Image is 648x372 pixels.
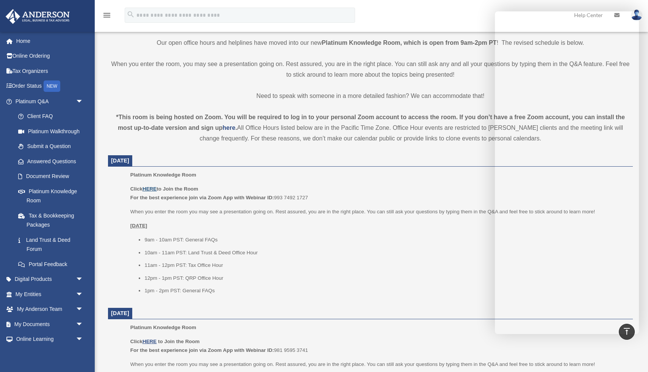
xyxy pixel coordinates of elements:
[144,235,628,244] li: 9am - 10am PST: General FAQs
[11,169,95,184] a: Document Review
[130,172,196,178] span: Platinum Knowledge Room
[11,232,95,257] a: Land Trust & Deed Forum
[144,286,628,295] li: 1pm - 2pm PST: General FAQs
[76,302,91,317] span: arrow_drop_down
[5,272,95,287] a: Digital Productsarrow_drop_down
[144,261,628,270] li: 11am - 12pm PST: Tax Office Hour
[76,272,91,287] span: arrow_drop_down
[235,125,237,131] strong: .
[130,339,158,344] b: Click
[158,339,200,344] b: to Join the Room
[222,125,235,131] a: here
[111,158,129,164] span: [DATE]
[127,10,135,19] i: search
[11,184,91,208] a: Platinum Knowledge Room
[11,257,95,272] a: Portal Feedback
[76,332,91,347] span: arrow_drop_down
[322,39,496,46] strong: Platinum Knowledge Room, which is open from 9am-2pm PT
[102,13,111,20] a: menu
[44,80,60,92] div: NEW
[5,94,95,109] a: Platinum Q&Aarrow_drop_down
[495,11,639,334] iframe: Chat Window
[108,59,633,80] p: When you enter the room, you may see a presentation going on. Rest assured, you are in the right ...
[108,112,633,144] div: All Office Hours listed below are in the Pacific Time Zone. Office Hour events are restricted to ...
[11,109,95,124] a: Client FAQ
[11,124,95,139] a: Platinum Walkthrough
[3,9,72,24] img: Anderson Advisors Platinum Portal
[5,317,95,332] a: My Documentsarrow_drop_down
[5,49,95,64] a: Online Ordering
[631,9,642,20] img: User Pic
[5,302,95,317] a: My Anderson Teamarrow_drop_down
[130,195,274,200] b: For the best experience join via Zoom App with Webinar ID:
[144,274,628,283] li: 12pm - 1pm PST: QRP Office Hour
[130,184,628,202] p: 993 7492 1727
[5,33,95,49] a: Home
[116,114,625,131] strong: *This room is being hosted on Zoom. You will be required to log in to your personal Zoom account ...
[130,347,274,353] b: For the best experience join via Zoom App with Webinar ID:
[5,79,95,94] a: Order StatusNEW
[76,317,91,332] span: arrow_drop_down
[5,287,95,302] a: My Entitiesarrow_drop_down
[111,310,129,316] span: [DATE]
[130,360,628,369] p: When you enter the room you may see a presentation going on. Rest assured, you are in the right p...
[130,325,196,330] span: Platinum Knowledge Room
[142,339,157,344] a: HERE
[11,139,95,154] a: Submit a Question
[108,91,633,101] p: Need to speak with someone in a more detailed fashion? We can accommodate that!
[5,63,95,79] a: Tax Organizers
[130,337,628,355] p: 981 9595 3741
[144,248,628,257] li: 10am - 11am PST: Land Trust & Deed Office Hour
[11,154,95,169] a: Answered Questions
[142,186,157,192] a: HERE
[130,207,628,216] p: When you enter the room you may see a presentation going on. Rest assured, you are in the right p...
[102,11,111,20] i: menu
[11,208,95,232] a: Tax & Bookkeeping Packages
[76,287,91,302] span: arrow_drop_down
[130,186,198,192] b: Click to Join the Room
[5,332,95,347] a: Online Learningarrow_drop_down
[108,38,633,48] p: Our open office hours and helplines have moved into our new ! The revised schedule is below.
[76,94,91,109] span: arrow_drop_down
[130,223,147,229] u: [DATE]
